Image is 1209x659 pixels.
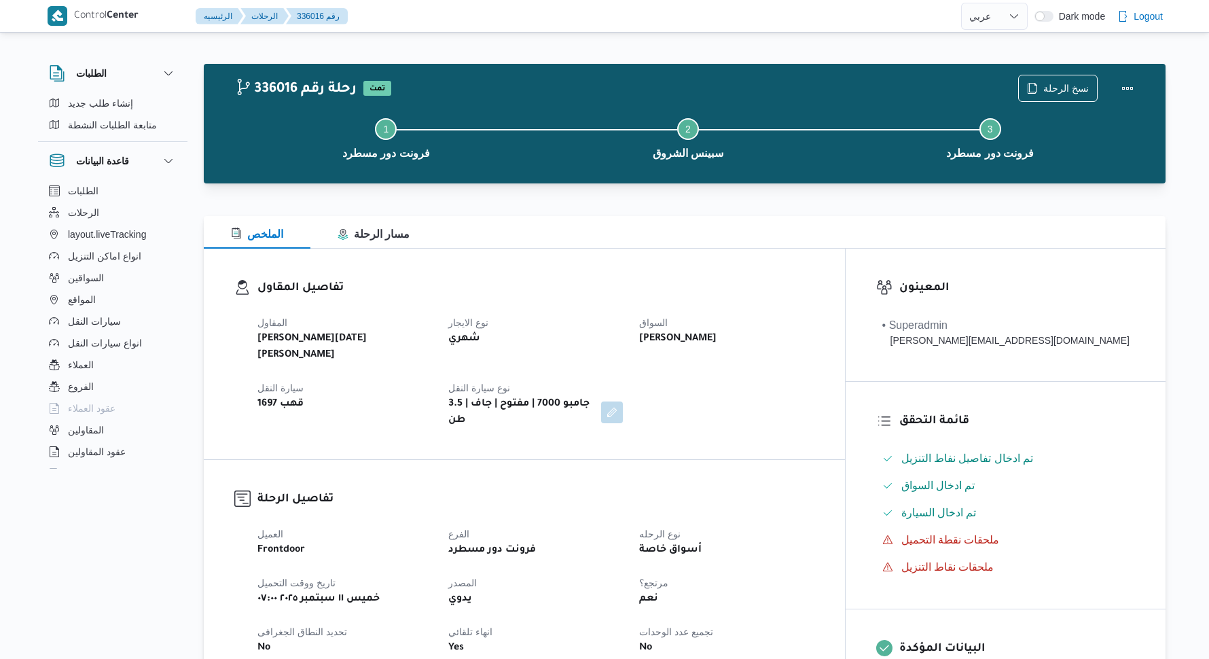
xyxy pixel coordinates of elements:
span: تاريخ ووقت التحميل [257,577,336,588]
b: جامبو 7000 | مفتوح | جاف | 3.5 طن [448,396,592,429]
button: فرونت دور مسطرد [839,102,1141,173]
button: Actions [1114,75,1141,102]
span: تم ادخال السيارة [901,507,977,518]
span: نوع الايجار [448,317,488,328]
button: الرحلات [43,202,182,224]
button: العملاء [43,354,182,376]
button: انواع اماكن التنزيل [43,245,182,267]
button: فرونت دور مسطرد [235,102,537,173]
span: ملحقات نقاط التنزيل [901,559,994,575]
span: العميل [257,529,283,539]
span: العملاء [68,357,94,373]
span: نوع الرحله [639,529,681,539]
button: نسخ الرحلة [1018,75,1098,102]
button: layout.liveTracking [43,224,182,245]
button: الرحلات [240,8,289,24]
button: الرئيسيه [196,8,243,24]
span: سيارات النقل [68,313,121,329]
span: مرتجع؟ [639,577,668,588]
h3: تفاصيل المقاول [257,279,814,298]
span: layout.liveTracking [68,226,146,243]
div: [PERSON_NAME][EMAIL_ADDRESS][DOMAIN_NAME] [882,334,1130,348]
b: Center [107,11,139,22]
button: عقود المقاولين [43,441,182,463]
span: انواع اماكن التنزيل [68,248,141,264]
b: فرونت دور مسطرد [448,542,536,558]
h3: المعينون [899,279,1135,298]
span: تحديد النطاق الجغرافى [257,626,347,637]
button: تم ادخال السيارة [877,502,1135,524]
span: تم ادخال تفاصيل نفاط التنزيل [901,452,1034,464]
button: الطلبات [43,180,182,202]
span: إنشاء طلب جديد [68,95,133,111]
h3: قاعدة البيانات [76,153,129,169]
span: سبينس الشروق [653,145,723,162]
span: 1 [383,124,389,135]
span: نسخ الرحلة [1043,80,1089,96]
b: Yes [448,640,464,656]
button: انواع سيارات النقل [43,332,182,354]
div: • Superadmin [882,317,1130,334]
span: ملحقات نقاط التنزيل [901,561,994,573]
button: عقود العملاء [43,397,182,419]
img: X8yXhbKr1z7QwAAAABJRU5ErkJggg== [48,6,67,26]
b: No [257,640,270,656]
button: متابعة الطلبات النشطة [43,114,182,136]
button: سيارات النقل [43,310,182,332]
span: تم ادخال السواق [901,478,975,494]
b: خميس ١١ سبتمبر ٢٠٢٥ ٠٧:٠٠ [257,591,380,607]
button: سبينس الشروق [537,102,840,173]
span: السواقين [68,270,104,286]
b: يدوي [448,591,472,607]
span: تمت [363,81,391,96]
h3: الطلبات [76,65,107,82]
div: قاعدة البيانات [38,180,187,474]
button: تم ادخال تفاصيل نفاط التنزيل [877,448,1135,469]
b: نعم [639,591,658,607]
span: انهاء تلقائي [448,626,492,637]
span: تجميع عدد الوحدات [639,626,713,637]
span: Logout [1134,8,1163,24]
b: [PERSON_NAME] [639,331,717,347]
span: الملخص [231,228,283,240]
span: المقاولين [68,422,104,438]
span: تم ادخال السيارة [901,505,977,521]
span: الرحلات [68,204,99,221]
div: الطلبات [38,92,187,141]
button: 336016 رقم [286,8,348,24]
button: ملحقات نقطة التحميل [877,529,1135,551]
span: فرونت دور مسطرد [342,145,430,162]
span: ملحقات نقطة التحميل [901,534,1000,546]
span: المقاول [257,317,287,328]
span: انواع سيارات النقل [68,335,142,351]
span: 2 [685,124,691,135]
span: تم ادخال تفاصيل نفاط التنزيل [901,450,1034,467]
span: Dark mode [1053,11,1105,22]
span: سيارة النقل [257,382,304,393]
b: No [639,640,652,656]
b: تمت [369,85,385,93]
span: المصدر [448,577,477,588]
button: المقاولين [43,419,182,441]
button: الطلبات [49,65,177,82]
button: قاعدة البيانات [49,153,177,169]
h3: البيانات المؤكدة [899,640,1135,658]
span: نوع سيارة النقل [448,382,510,393]
b: قهب 1697 [257,396,304,412]
span: متابعة الطلبات النشطة [68,117,157,133]
button: ملحقات نقاط التنزيل [877,556,1135,578]
button: Logout [1112,3,1168,30]
span: 3 [988,124,993,135]
h3: تفاصيل الرحلة [257,491,814,509]
b: أسواق خاصة [639,542,702,558]
span: • Superadmin mohamed.nabil@illa.com.eg [882,317,1130,348]
button: السواقين [43,267,182,289]
button: اجهزة التليفون [43,463,182,484]
span: اجهزة التليفون [68,465,124,482]
span: مسار الرحلة [338,228,410,240]
span: السواق [639,317,668,328]
b: شهري [448,331,480,347]
span: الفروع [68,378,94,395]
span: المواقع [68,291,96,308]
h3: قائمة التحقق [899,412,1135,431]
